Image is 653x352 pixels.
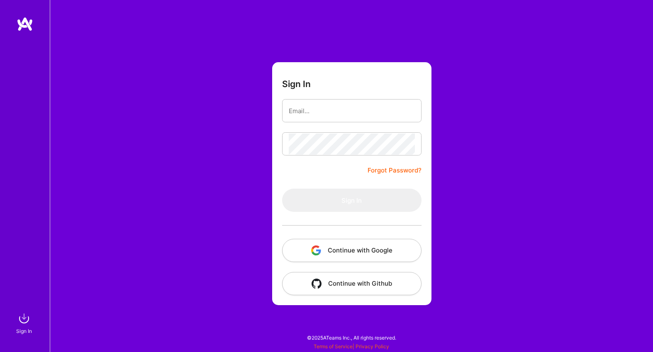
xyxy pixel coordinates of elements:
[314,343,389,350] span: |
[368,165,422,175] a: Forgot Password?
[282,79,311,89] h3: Sign In
[16,310,32,327] img: sign in
[17,17,33,32] img: logo
[17,310,32,335] a: sign inSign In
[289,100,415,121] input: Email...
[314,343,353,350] a: Terms of Service
[356,343,389,350] a: Privacy Policy
[312,279,322,289] img: icon
[311,245,321,255] img: icon
[16,327,32,335] div: Sign In
[282,239,422,262] button: Continue with Google
[282,272,422,295] button: Continue with Github
[50,327,653,348] div: © 2025 ATeams Inc., All rights reserved.
[282,189,422,212] button: Sign In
